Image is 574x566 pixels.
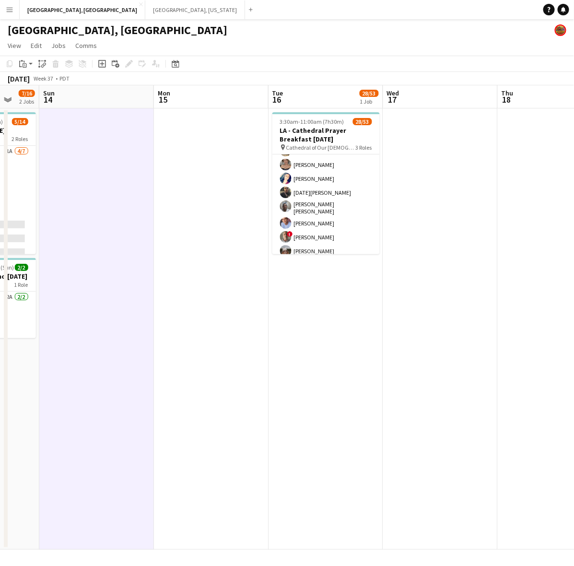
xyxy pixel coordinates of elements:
[51,41,66,50] span: Jobs
[15,264,28,271] span: 2/2
[386,94,399,105] span: 17
[287,231,293,237] span: !
[272,126,380,143] h3: LA - Cathedral Prayer Breakfast [DATE]
[12,135,28,142] span: 2 Roles
[360,98,378,105] div: 1 Job
[8,74,30,83] div: [DATE]
[31,41,42,50] span: Edit
[4,39,25,52] a: View
[502,89,514,97] span: Thu
[353,118,372,125] span: 28/53
[75,41,97,50] span: Comms
[145,0,245,19] button: [GEOGRAPHIC_DATA], [US_STATE]
[43,89,55,97] span: Sun
[32,75,56,82] span: Week 37
[272,89,283,97] span: Tue
[59,75,70,82] div: PDT
[19,90,35,97] span: 7/16
[8,23,227,37] h1: [GEOGRAPHIC_DATA], [GEOGRAPHIC_DATA]
[158,89,170,97] span: Mon
[71,39,101,52] a: Comms
[156,94,170,105] span: 15
[47,39,70,52] a: Jobs
[360,90,379,97] span: 28/53
[27,39,46,52] a: Edit
[272,112,380,254] app-job-card: 3:30am-11:00am (7h30m)28/53LA - Cathedral Prayer Breakfast [DATE] Cathedral of Our [DEMOGRAPHIC_D...
[500,94,514,105] span: 18
[42,94,55,105] span: 14
[356,144,372,151] span: 3 Roles
[12,118,28,125] span: 5/14
[387,89,399,97] span: Wed
[271,94,283,105] span: 16
[19,98,35,105] div: 2 Jobs
[286,144,356,151] span: Cathedral of Our [DEMOGRAPHIC_DATA] of the Angels
[8,41,21,50] span: View
[20,0,145,19] button: [GEOGRAPHIC_DATA], [GEOGRAPHIC_DATA]
[14,281,28,288] span: 1 Role
[555,24,566,36] app-user-avatar: Rollin Hero
[280,118,344,125] span: 3:30am-11:00am (7h30m)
